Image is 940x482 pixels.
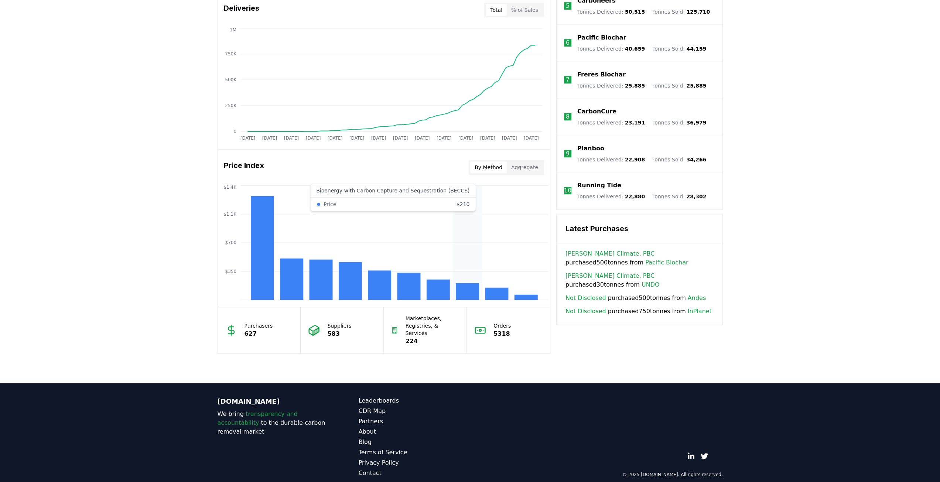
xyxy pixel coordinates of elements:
p: 8 [566,112,570,121]
a: [PERSON_NAME] Climate, PBC [565,271,654,280]
button: % of Sales [507,4,543,16]
a: CarbonCure [577,107,616,116]
tspan: 250K [225,103,237,108]
p: We bring to the durable carbon removal market [218,410,329,436]
a: [PERSON_NAME] Climate, PBC [565,249,654,258]
span: 22,880 [625,194,645,199]
span: 36,979 [686,120,706,126]
span: 22,908 [625,157,645,163]
button: Total [486,4,507,16]
p: 7 [566,75,570,84]
tspan: [DATE] [393,136,408,141]
p: Tonnes Delivered : [577,156,645,163]
p: Tonnes Sold : [652,8,710,16]
p: Tonnes Delivered : [577,193,645,200]
p: Tonnes Delivered : [577,8,645,16]
a: Andes [688,294,706,302]
p: Tonnes Delivered : [577,45,645,52]
a: Not Disclosed [565,294,606,302]
span: 28,302 [686,194,706,199]
a: Pacific Biochar [577,33,626,42]
tspan: 1M [229,27,236,32]
span: transparency and accountability [218,410,298,426]
p: Tonnes Sold : [652,82,706,89]
p: © 2025 [DOMAIN_NAME]. All rights reserved. [622,472,723,478]
p: Suppliers [327,322,351,329]
tspan: [DATE] [284,136,299,141]
a: Terms of Service [359,448,470,457]
a: Twitter [701,452,708,460]
span: 23,191 [625,120,645,126]
a: About [359,427,470,436]
a: Not Disclosed [565,307,606,316]
tspan: [DATE] [480,136,495,141]
p: 5 [566,1,570,10]
tspan: [DATE] [415,136,430,141]
tspan: $700 [225,240,236,245]
tspan: 500K [225,77,237,82]
a: Contact [359,469,470,478]
tspan: [DATE] [458,136,474,141]
a: InPlanet [688,307,712,316]
h3: Deliveries [224,3,259,17]
a: Running Tide [577,181,621,190]
p: 627 [245,329,273,338]
p: 583 [327,329,351,338]
p: [DOMAIN_NAME] [218,396,329,407]
h3: Latest Purchases [565,223,714,234]
p: 5318 [493,329,511,338]
p: Tonnes Sold : [652,119,706,126]
span: 125,710 [686,9,710,15]
tspan: $350 [225,269,236,274]
a: Pacific Biochar [645,258,688,267]
p: Tonnes Sold : [652,193,706,200]
p: Tonnes Sold : [652,45,706,52]
span: purchased 500 tonnes from [565,249,714,267]
tspan: [DATE] [371,136,386,141]
a: LinkedIn [687,452,695,460]
tspan: [DATE] [262,136,277,141]
p: 10 [564,186,571,195]
span: 25,885 [625,83,645,89]
tspan: [DATE] [437,136,452,141]
span: purchased 750 tonnes from [565,307,712,316]
span: purchased 30 tonnes from [565,271,714,289]
span: purchased 500 tonnes from [565,294,706,302]
p: 224 [406,337,459,346]
p: 9 [566,149,570,158]
p: Tonnes Delivered : [577,119,645,126]
p: Marketplaces, Registries, & Services [406,315,459,337]
span: 44,159 [686,46,706,52]
button: Aggregate [507,161,543,173]
tspan: [DATE] [305,136,321,141]
a: Blog [359,438,470,447]
a: CDR Map [359,407,470,416]
h3: Price Index [224,160,264,175]
tspan: [DATE] [349,136,364,141]
span: 50,515 [625,9,645,15]
tspan: 750K [225,51,237,57]
tspan: [DATE] [524,136,539,141]
a: Partners [359,417,470,426]
a: Planboo [577,144,604,153]
tspan: $1.4K [223,184,237,189]
button: By Method [470,161,507,173]
span: 34,266 [686,157,706,163]
a: Privacy Policy [359,458,470,467]
tspan: [DATE] [240,136,255,141]
p: Purchasers [245,322,273,329]
a: Freres Biochar [577,70,626,79]
tspan: [DATE] [502,136,517,141]
p: 6 [566,38,570,47]
tspan: 0 [233,129,236,134]
span: 40,659 [625,46,645,52]
span: 25,885 [686,83,706,89]
p: Tonnes Delivered : [577,82,645,89]
p: Tonnes Sold : [652,156,706,163]
p: Orders [493,322,511,329]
